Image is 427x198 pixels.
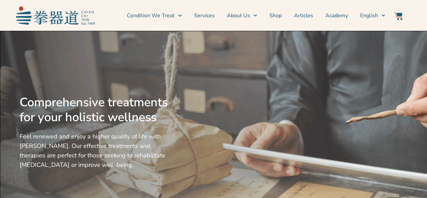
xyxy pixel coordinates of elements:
a: Shop [269,7,282,24]
img: Website Icon-03 [394,12,402,20]
a: Academy [325,7,348,24]
a: About Us [227,7,257,24]
a: Services [194,7,215,24]
p: Feel renewed and enjoy a higher quality of life with [PERSON_NAME]. Our effective treatments and ... [20,132,171,170]
span: English [360,12,378,20]
h2: Comprehensive treatments for your holistic wellness [20,95,171,125]
a: Articles [294,7,313,24]
a: English [360,7,385,24]
a: Condition We Treat [127,7,182,24]
nav: Menu [98,7,385,24]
